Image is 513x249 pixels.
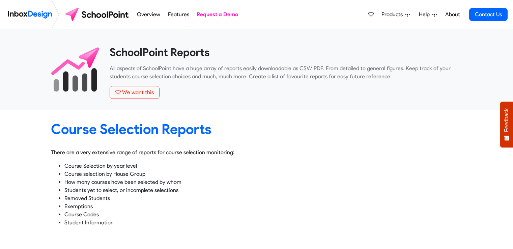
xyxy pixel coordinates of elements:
a: Contact Us [469,8,508,21]
a: Request a Demo [195,8,240,21]
heading: Course Selection Reports [51,120,462,138]
span: Products [381,10,405,19]
a: Overview [135,8,162,21]
a: Features [166,8,191,21]
li: How many courses have been selected by whom [64,178,462,186]
button: Feedback - Show survey [500,102,513,147]
li: Exemptions [64,202,462,211]
p: There are a very extensive range of reports for course selection monitoring: [51,148,462,157]
span: Feedback [504,108,510,132]
li: Students yet to select, or incomplete selections [64,186,462,194]
img: schoolpoint logo [62,6,133,23]
li: Student Information [64,219,462,227]
span: We want this [122,89,154,95]
a: Products [379,8,412,21]
span: Help [419,10,432,19]
a: Help [416,8,439,21]
img: 2022_01_17_icon_sp_reports.svg [51,46,99,94]
button: We want this [110,86,160,99]
li: Course Codes [64,211,462,219]
a: About [443,8,462,21]
li: ​Course Selection by year level [64,162,462,170]
p: All aspects of SchoolPoint have a huge array of reports easily downloadable as CSV/ PDF. From det... [110,64,462,81]
li: Course selection by House Group [64,170,462,178]
li: Removed Students [64,194,462,202]
heading: SchoolPoint Reports [110,46,462,59]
